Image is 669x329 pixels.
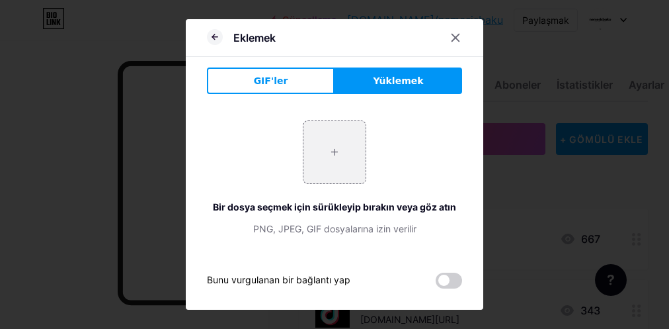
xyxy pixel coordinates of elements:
[334,68,462,94] button: Yüklemek
[207,68,334,94] button: GIF'ler
[373,75,423,86] font: Yüklemek
[213,201,456,212] font: Bir dosya seçmek için sürükleyip bırakın veya göz atın
[233,31,276,44] font: Eklemek
[253,223,416,234] font: PNG, JPEG, GIF dosyalarına izin verilir
[207,274,350,285] font: Bunu vurgulanan bir bağlantı yap
[254,75,288,86] font: GIF'ler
